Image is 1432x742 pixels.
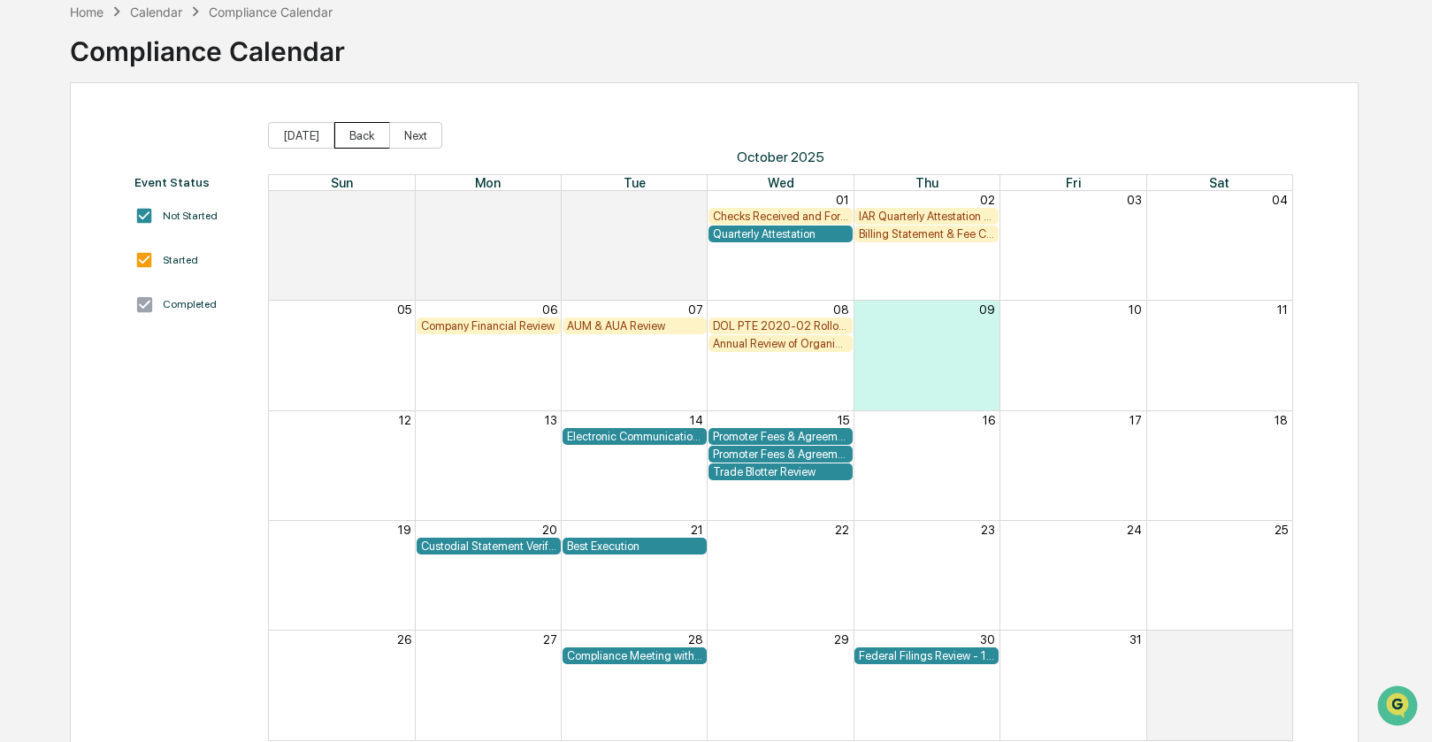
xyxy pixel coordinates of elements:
[146,223,219,241] span: Attestations
[688,632,703,646] button: 28
[11,249,119,281] a: 🔎Data Lookup
[979,302,995,317] button: 09
[209,4,333,19] div: Compliance Calendar
[35,223,114,241] span: Preclearance
[768,175,794,190] span: Wed
[18,258,32,272] div: 🔎
[1066,175,1081,190] span: Fri
[134,175,250,189] div: Event Status
[567,539,702,553] div: Best Execution
[1275,523,1288,537] button: 25
[1277,302,1288,317] button: 11
[60,135,290,153] div: Start new chat
[713,210,848,223] div: Checks Received and Forwarded Log
[475,175,501,190] span: Mon
[35,256,111,274] span: Data Lookup
[331,175,353,190] span: Sun
[567,430,702,443] div: Electronic Communication Review
[567,649,702,662] div: Compliance Meeting with Management
[688,302,703,317] button: 07
[980,632,995,646] button: 30
[713,227,848,241] div: Quarterly Attestation
[268,149,1292,165] span: October 2025
[125,299,214,313] a: Powered byPylon
[18,225,32,239] div: 🖐️
[1130,632,1142,646] button: 31
[389,122,442,149] button: Next
[691,523,703,537] button: 21
[18,135,50,167] img: 1746055101610-c473b297-6a78-478c-a979-82029cc54cd1
[859,210,994,223] div: IAR Quarterly Attestation Review
[690,413,703,427] button: 14
[713,337,848,350] div: Annual Review of Organizational Documents
[713,319,848,333] div: DOL PTE 2020-02 Rollover & IRA to IRA Account Review
[859,649,994,662] div: Federal Filings Review - 13F
[1275,632,1288,646] button: 01
[542,302,557,317] button: 06
[834,632,849,646] button: 29
[11,216,121,248] a: 🖐️Preclearance
[713,447,848,461] div: Promoter Fees & Agreement
[567,319,702,333] div: AUM & AUA Review
[163,298,217,310] div: Completed
[334,122,390,149] button: Back
[1127,193,1142,207] button: 03
[268,122,334,149] button: [DATE]
[60,153,224,167] div: We're available if you need us!
[397,302,411,317] button: 05
[1129,302,1142,317] button: 10
[1209,175,1229,190] span: Sat
[70,21,345,67] div: Compliance Calendar
[688,193,703,207] button: 30
[838,413,849,427] button: 15
[545,413,557,427] button: 13
[1375,684,1423,731] iframe: Open customer support
[163,254,198,266] div: Started
[1272,193,1288,207] button: 04
[713,430,848,443] div: Promoter Fees & Agreement Review
[981,523,995,537] button: 23
[128,225,142,239] div: 🗄️
[624,175,646,190] span: Tue
[421,539,556,553] div: Custodial Statement Verification
[980,193,995,207] button: 02
[1127,523,1142,537] button: 24
[396,193,411,207] button: 28
[421,319,556,333] div: Company Financial Review
[542,193,557,207] button: 29
[859,227,994,241] div: Billing Statement & Fee Calculations Report Review
[399,413,411,427] button: 12
[18,37,322,65] p: How can we help?
[1275,413,1288,427] button: 18
[121,216,226,248] a: 🗄️Attestations
[163,210,218,222] div: Not Started
[836,193,849,207] button: 01
[70,4,103,19] div: Home
[268,174,1292,741] div: Month View
[543,632,557,646] button: 27
[1130,413,1142,427] button: 17
[301,141,322,162] button: Start new chat
[713,465,848,478] div: Trade Blotter Review
[397,632,411,646] button: 26
[542,523,557,537] button: 20
[983,413,995,427] button: 16
[130,4,182,19] div: Calendar
[833,302,849,317] button: 08
[915,175,938,190] span: Thu
[398,523,411,537] button: 19
[835,523,849,537] button: 22
[176,300,214,313] span: Pylon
